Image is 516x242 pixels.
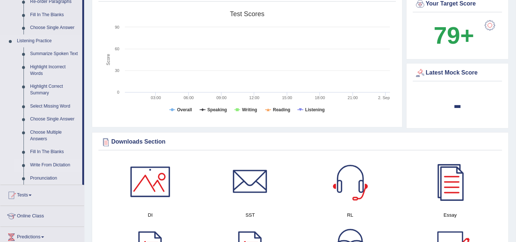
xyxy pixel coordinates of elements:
[151,95,161,100] text: 03:00
[273,107,290,112] tspan: Reading
[216,95,227,100] text: 09:00
[27,172,82,185] a: Pronunciation
[104,211,196,219] h4: DI
[27,159,82,172] a: Write From Dictation
[304,211,397,219] h4: RL
[115,47,119,51] text: 60
[27,21,82,35] a: Choose Single Answer
[208,107,227,112] tspan: Speaking
[14,35,82,48] a: Listening Practice
[230,10,264,18] tspan: Test scores
[27,47,82,61] a: Summarize Spoken Text
[0,206,84,224] a: Online Class
[0,185,84,203] a: Tests
[184,95,194,100] text: 06:00
[27,113,82,126] a: Choose Single Answer
[415,68,500,79] div: Latest Mock Score
[249,95,260,100] text: 12:00
[204,211,296,219] h4: SST
[27,126,82,145] a: Choose Multiple Answers
[177,107,192,112] tspan: Overall
[282,95,292,100] text: 15:00
[27,145,82,159] a: Fill In The Blanks
[27,61,82,80] a: Highlight Incorrect Words
[27,8,82,22] a: Fill In The Blanks
[404,211,497,219] h4: Essay
[454,91,462,118] b: -
[115,25,119,29] text: 90
[305,107,325,112] tspan: Listening
[100,137,500,148] div: Downloads Section
[27,80,82,100] a: Highlight Correct Summary
[378,95,390,100] tspan: 2. Sep
[117,90,119,94] text: 0
[348,95,358,100] text: 21:00
[115,68,119,73] text: 30
[27,100,82,113] a: Select Missing Word
[434,22,474,49] b: 79+
[242,107,257,112] tspan: Writing
[315,95,325,100] text: 18:00
[106,54,111,66] tspan: Score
